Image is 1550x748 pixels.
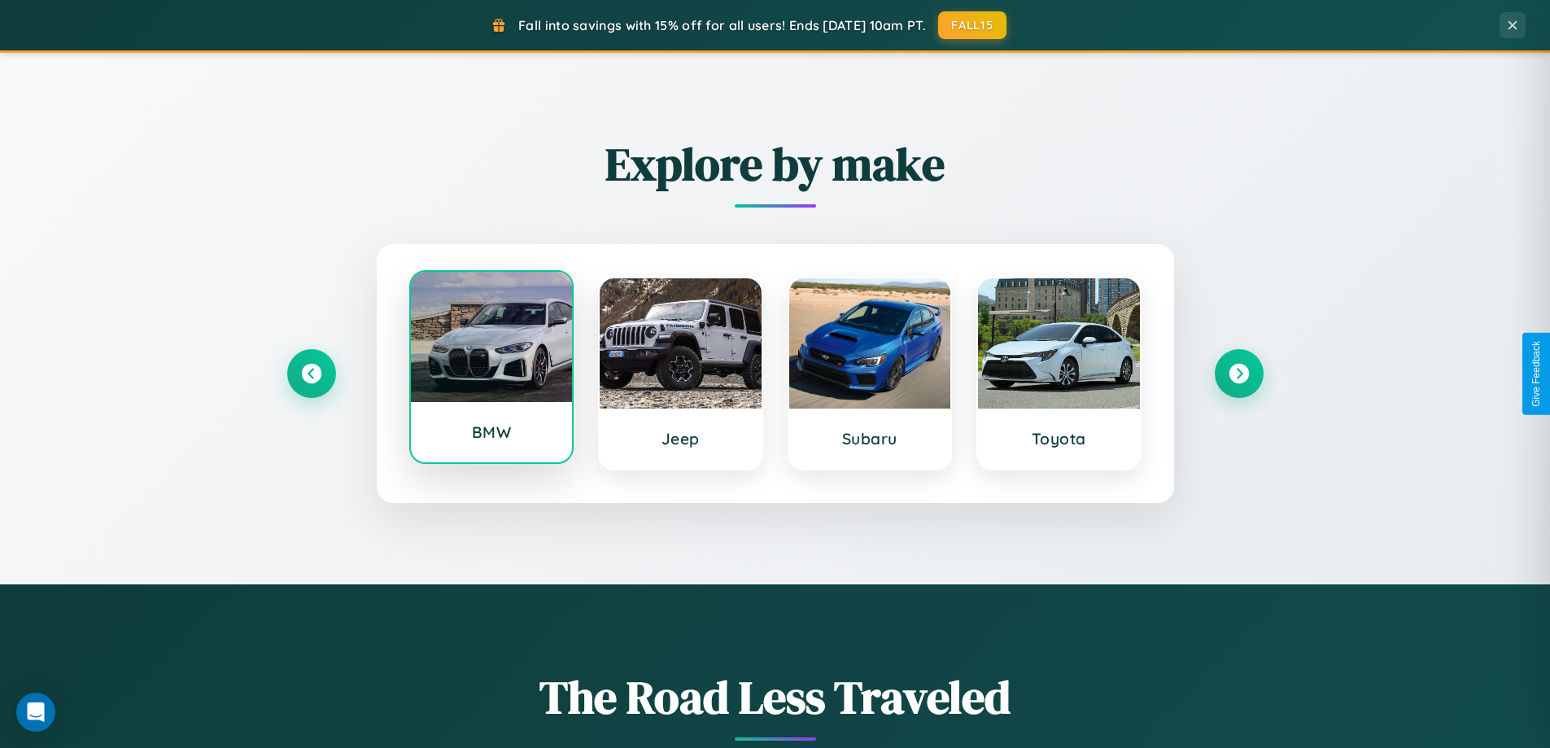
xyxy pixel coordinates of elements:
[938,11,1006,39] button: FALL15
[287,666,1264,728] h1: The Road Less Traveled
[518,17,926,33] span: Fall into savings with 15% off for all users! Ends [DATE] 10am PT.
[1530,341,1542,407] div: Give Feedback
[994,429,1124,448] h3: Toyota
[616,429,745,448] h3: Jeep
[427,422,557,442] h3: BMW
[806,429,935,448] h3: Subaru
[287,133,1264,195] h2: Explore by make
[16,693,55,732] div: Open Intercom Messenger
